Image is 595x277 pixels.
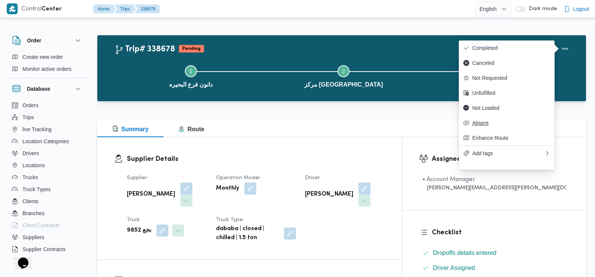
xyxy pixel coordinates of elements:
[216,175,260,180] span: Operation Model
[9,183,85,195] button: Truck Types
[22,197,39,206] span: Clients
[6,51,88,78] div: Order
[127,190,175,199] b: [PERSON_NAME]
[22,113,34,122] span: Trips
[459,40,555,55] button: Completed
[9,51,85,63] button: Create new order
[472,90,550,96] span: Unfulfilled
[472,150,544,156] span: Add tags
[216,217,243,222] span: Truck Type
[433,265,475,271] span: Driver Assigned
[472,105,550,111] span: Not Loaded
[422,184,566,192] div: [PERSON_NAME][EMAIL_ADDRESS][PERSON_NAME][DOMAIN_NAME]
[216,225,279,243] b: dababa | closed | chilled | 1.5 ton
[342,68,345,74] span: 2
[9,171,85,183] button: Trucks
[22,221,60,230] span: Client Contracts
[115,56,267,95] button: دانون فرع البحيره
[432,154,569,164] h3: Assignees
[22,101,39,110] span: Orders
[433,264,475,273] span: Driver Assigned
[420,56,573,95] button: دانون فرع البحيره
[472,135,550,141] span: Enhance Route
[12,84,82,93] button: Database
[267,56,420,95] button: مركز [GEOGRAPHIC_DATA]
[115,45,175,54] h2: Trip# 338678
[459,55,555,70] button: Canceled
[433,250,497,256] span: Dropoffs details entered
[27,36,41,45] h3: Order
[22,233,44,242] span: Suppliers
[526,6,557,12] span: Dark mode
[9,231,85,243] button: Suppliers
[22,52,63,61] span: Create new order
[459,85,555,100] button: Unfulfilled
[9,123,85,135] button: live Tracking
[22,125,52,134] span: live Tracking
[169,80,213,89] span: دانون فرع البحيره
[573,4,589,13] span: Logout
[419,262,569,274] button: Driver Assigned
[422,175,566,184] div: • Account Manager
[304,80,383,89] span: مركز [GEOGRAPHIC_DATA]
[127,217,140,222] span: Truck
[22,173,38,182] span: Trucks
[472,120,550,126] span: Absent
[9,135,85,147] button: Location Categories
[127,154,385,164] h3: Supplier Details
[216,184,239,193] b: Monthly
[27,84,50,93] h3: Database
[93,4,116,13] button: Home
[42,6,62,12] b: Center
[472,45,550,51] span: Completed
[22,209,45,218] span: Branches
[22,137,69,146] span: Location Categories
[9,207,85,219] button: Branches
[179,45,204,52] span: Pending
[182,46,201,51] b: Pending
[472,75,550,81] span: Not Requested
[9,147,85,159] button: Drivers
[459,145,555,161] button: Add tags
[305,190,353,199] b: [PERSON_NAME]
[7,247,31,270] iframe: chat widget
[178,126,204,132] span: Route
[112,126,149,132] span: Summary
[459,130,555,145] button: Enhance Route
[9,255,85,267] button: Devices
[189,68,192,74] span: 1
[9,159,85,171] button: Locations
[419,247,569,259] button: Dropoffs details entered
[561,1,592,16] button: Logout
[22,257,41,266] span: Devices
[134,4,160,13] button: 338678
[9,243,85,255] button: Supplier Contracts
[9,219,85,231] button: Client Contracts
[7,3,18,14] img: X8yXhbKr1z7QwAAAABJRU5ErkJggg==
[432,228,569,238] h3: Checklist
[22,149,39,158] span: Drivers
[127,226,151,235] b: بجع 9852
[6,99,88,262] div: Database
[9,195,85,207] button: Clients
[422,175,566,192] span: • Account Manager abdallah.mohamed@illa.com.eg
[9,111,85,123] button: Trips
[22,161,45,170] span: Locations
[433,249,497,258] span: Dropoffs details entered
[22,185,51,194] span: Truck Types
[459,115,555,130] button: Absent
[9,99,85,111] button: Orders
[472,60,550,66] span: Canceled
[114,4,136,13] button: Trips
[22,245,65,254] span: Supplier Contracts
[305,175,320,180] span: Driver
[22,64,71,73] span: Monitor active orders
[459,70,555,85] button: Not Requested
[558,41,573,56] button: Actions
[127,175,147,180] span: Supplier
[459,100,555,115] button: Not Loaded
[9,63,85,75] button: Monitor active orders
[12,36,82,45] button: Order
